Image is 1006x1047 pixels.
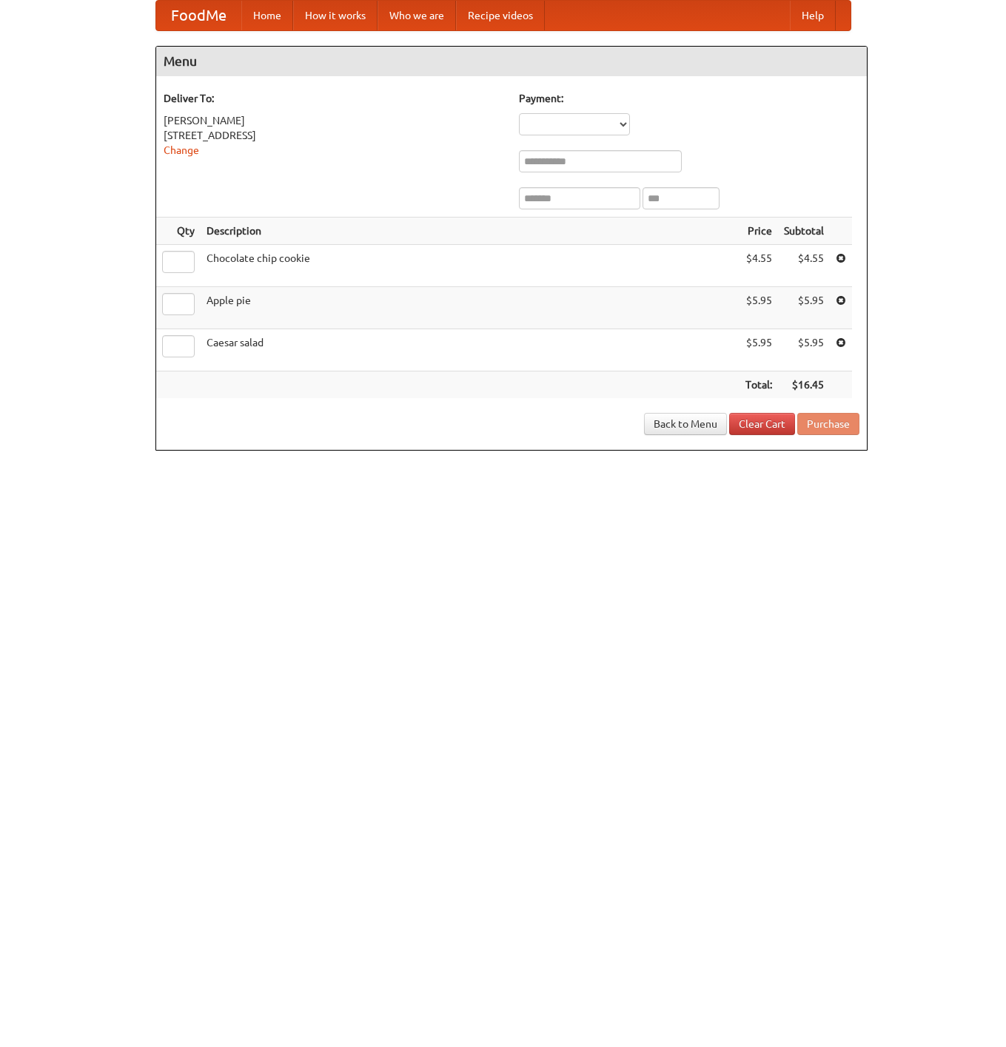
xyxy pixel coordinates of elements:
[644,413,727,435] a: Back to Menu
[740,245,778,287] td: $4.55
[156,47,867,76] h4: Menu
[201,287,740,329] td: Apple pie
[164,144,199,156] a: Change
[201,245,740,287] td: Chocolate chip cookie
[519,91,859,106] h5: Payment:
[778,329,830,371] td: $5.95
[740,287,778,329] td: $5.95
[156,1,241,30] a: FoodMe
[740,218,778,245] th: Price
[456,1,545,30] a: Recipe videos
[778,245,830,287] td: $4.55
[156,218,201,245] th: Qty
[201,329,740,371] td: Caesar salad
[293,1,378,30] a: How it works
[778,371,830,399] th: $16.45
[790,1,836,30] a: Help
[201,218,740,245] th: Description
[164,113,504,128] div: [PERSON_NAME]
[378,1,456,30] a: Who we are
[241,1,293,30] a: Home
[778,218,830,245] th: Subtotal
[797,413,859,435] button: Purchase
[740,329,778,371] td: $5.95
[778,287,830,329] td: $5.95
[740,371,778,399] th: Total:
[729,413,795,435] a: Clear Cart
[164,91,504,106] h5: Deliver To:
[164,128,504,143] div: [STREET_ADDRESS]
